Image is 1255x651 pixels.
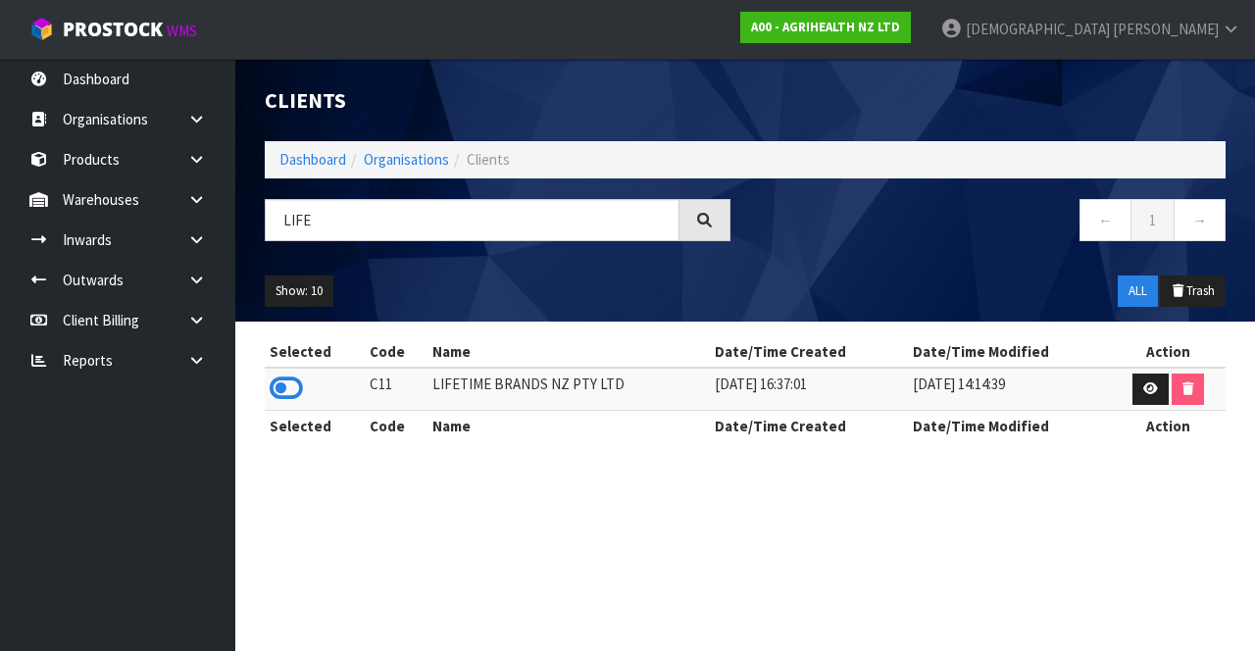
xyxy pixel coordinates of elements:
[63,17,163,42] span: ProStock
[467,150,510,169] span: Clients
[751,19,900,35] strong: A00 - AGRIHEALTH NZ LTD
[167,22,197,40] small: WMS
[265,88,730,112] h1: Clients
[265,336,365,368] th: Selected
[265,199,679,241] input: Search organisations
[365,410,427,441] th: Code
[740,12,911,43] a: A00 - AGRIHEALTH NZ LTD
[710,368,907,410] td: [DATE] 16:37:01
[1112,336,1226,368] th: Action
[365,336,427,368] th: Code
[908,368,1112,410] td: [DATE] 14:14:39
[1112,410,1226,441] th: Action
[710,410,907,441] th: Date/Time Created
[1160,275,1226,307] button: Trash
[279,150,346,169] a: Dashboard
[1130,199,1175,241] a: 1
[365,368,427,410] td: C11
[760,199,1226,247] nav: Page navigation
[1174,199,1226,241] a: →
[966,20,1110,38] span: [DEMOGRAPHIC_DATA]
[908,336,1112,368] th: Date/Time Modified
[364,150,449,169] a: Organisations
[265,275,333,307] button: Show: 10
[908,410,1112,441] th: Date/Time Modified
[427,336,710,368] th: Name
[710,336,907,368] th: Date/Time Created
[1113,20,1219,38] span: [PERSON_NAME]
[427,410,710,441] th: Name
[427,368,710,410] td: LIFETIME BRANDS NZ PTY LTD
[29,17,54,41] img: cube-alt.png
[265,410,365,441] th: Selected
[1079,199,1131,241] a: ←
[1118,275,1158,307] button: ALL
